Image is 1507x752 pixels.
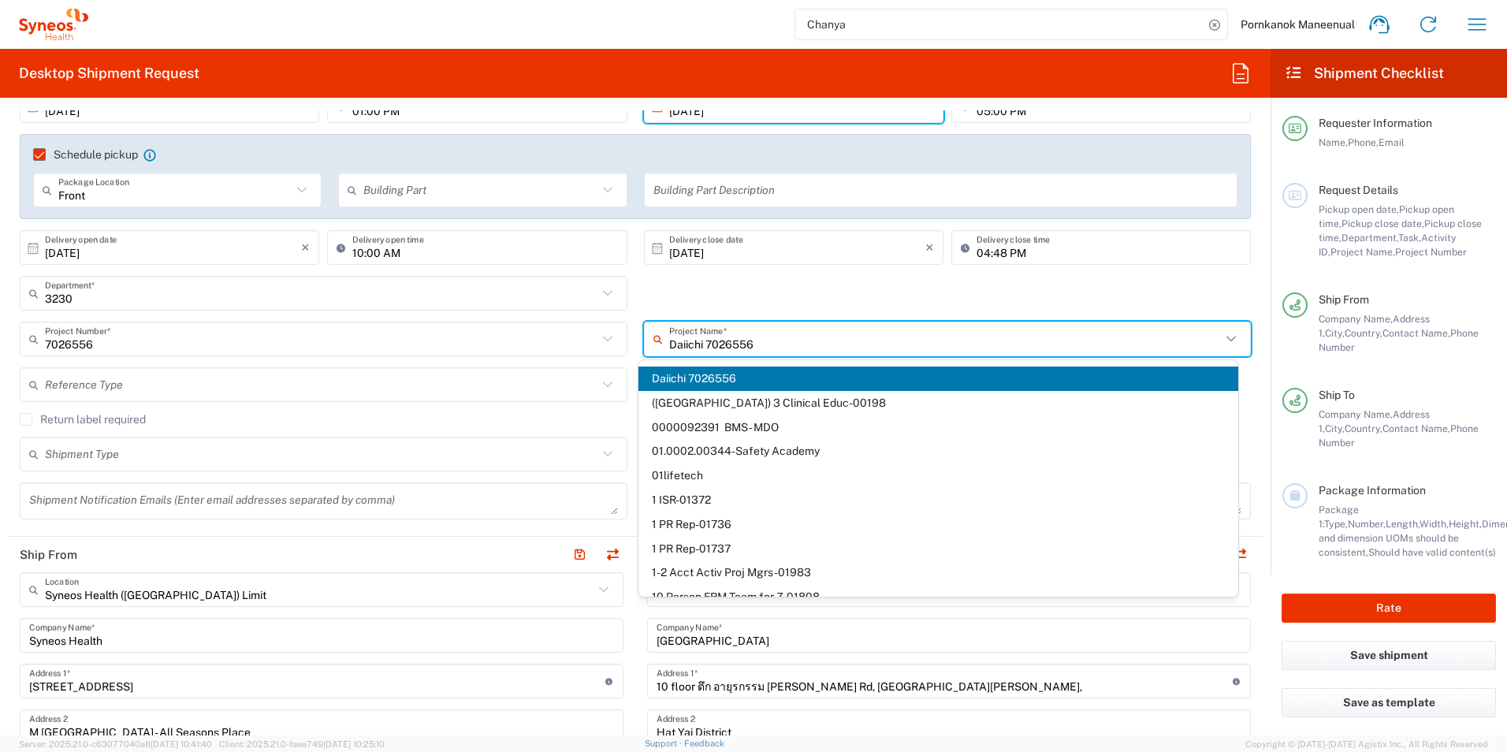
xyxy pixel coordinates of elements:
[638,391,1238,415] span: ([GEOGRAPHIC_DATA]) 3 Clinical Educ-00198
[1395,246,1467,258] span: Project Number
[1319,184,1398,196] span: Request Details
[1319,117,1432,129] span: Requester Information
[1319,313,1393,325] span: Company Name,
[1245,737,1488,751] span: Copyright © [DATE]-[DATE] Agistix Inc., All Rights Reserved
[638,537,1238,561] span: 1 PR Rep-01737
[1420,518,1449,530] span: Width,
[638,439,1238,463] span: 01.0002.00344-Safety Academy
[1382,327,1450,339] span: Contact Name,
[795,9,1204,39] input: Shipment, tracking or reference number
[925,235,934,260] i: ×
[323,739,385,749] span: [DATE] 10:25:10
[1325,327,1345,339] span: City,
[19,739,212,749] span: Server: 2025.21.0-c63077040a8
[638,415,1238,440] span: 0000092391 BMS - MDO
[219,739,385,749] span: Client: 2025.21.0-faee749
[1319,389,1355,401] span: Ship To
[1345,423,1382,434] span: Country,
[33,148,138,161] label: Schedule pickup
[1449,518,1482,530] span: Height,
[1341,232,1398,244] span: Department,
[1348,136,1379,148] span: Phone,
[1325,423,1345,434] span: City,
[1368,546,1496,558] span: Should have valid content(s)
[1341,218,1424,229] span: Pickup close date,
[638,560,1238,585] span: 1-2 Acct Activ Proj Mgrs-01983
[301,235,310,260] i: ×
[1282,688,1496,717] button: Save as template
[684,739,724,748] a: Feedback
[20,547,77,563] h2: Ship From
[1319,484,1426,497] span: Package Information
[1386,518,1420,530] span: Length,
[1382,423,1450,434] span: Contact Name,
[1319,293,1369,306] span: Ship From
[1348,518,1386,530] span: Number,
[1319,408,1393,420] span: Company Name,
[638,488,1238,512] span: 1 ISR-01372
[638,585,1238,609] span: 10 Person FRM Team for Z-01808
[151,739,212,749] span: [DATE] 10:41:40
[1330,246,1395,258] span: Project Name,
[1319,136,1348,148] span: Name,
[645,739,684,748] a: Support
[638,463,1238,488] span: 01lifetech
[1285,64,1444,83] h2: Shipment Checklist
[19,64,199,83] h2: Desktop Shipment Request
[1241,17,1355,32] span: Pornkanok Maneenual
[1345,327,1382,339] span: Country,
[1319,203,1399,215] span: Pickup open date,
[1282,641,1496,670] button: Save shipment
[20,413,146,426] label: Return label required
[1379,136,1405,148] span: Email
[1319,504,1359,530] span: Package 1:
[638,512,1238,537] span: 1 PR Rep-01736
[1324,518,1348,530] span: Type,
[638,367,1238,391] span: Daiichi 7026556
[1398,232,1421,244] span: Task,
[1282,594,1496,623] button: Rate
